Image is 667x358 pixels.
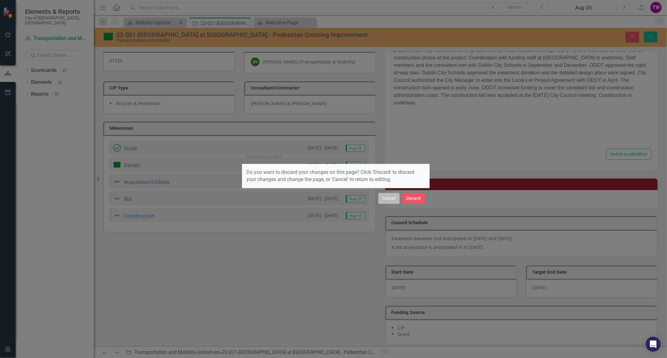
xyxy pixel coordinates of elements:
p: The final report is complete. Safe Routes to Schools originally awarded up to $100,000 for the co... [2,2,257,69]
div: Open Intercom Messenger [646,337,661,352]
button: Discard [402,193,425,204]
div: Unsaved Changes [247,154,282,159]
button: Cancel [378,193,400,204]
div: Do you want to discard your changes on this page? Click 'Discard' to discard your changes and cha... [242,164,430,188]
